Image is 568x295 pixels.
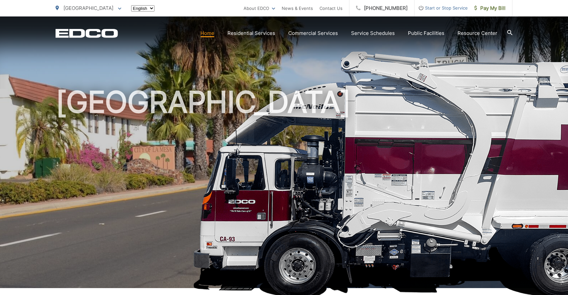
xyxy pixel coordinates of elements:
[63,5,113,11] span: [GEOGRAPHIC_DATA]
[319,4,343,12] a: Contact Us
[227,29,275,37] a: Residential Services
[201,29,214,37] a: Home
[408,29,444,37] a: Public Facilities
[56,86,512,294] h1: [GEOGRAPHIC_DATA]
[458,29,497,37] a: Resource Center
[56,29,118,38] a: EDCD logo. Return to the homepage.
[131,5,154,12] select: Select a language
[288,29,338,37] a: Commercial Services
[244,4,275,12] a: About EDCO
[351,29,395,37] a: Service Schedules
[282,4,313,12] a: News & Events
[474,4,506,12] span: Pay My Bill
